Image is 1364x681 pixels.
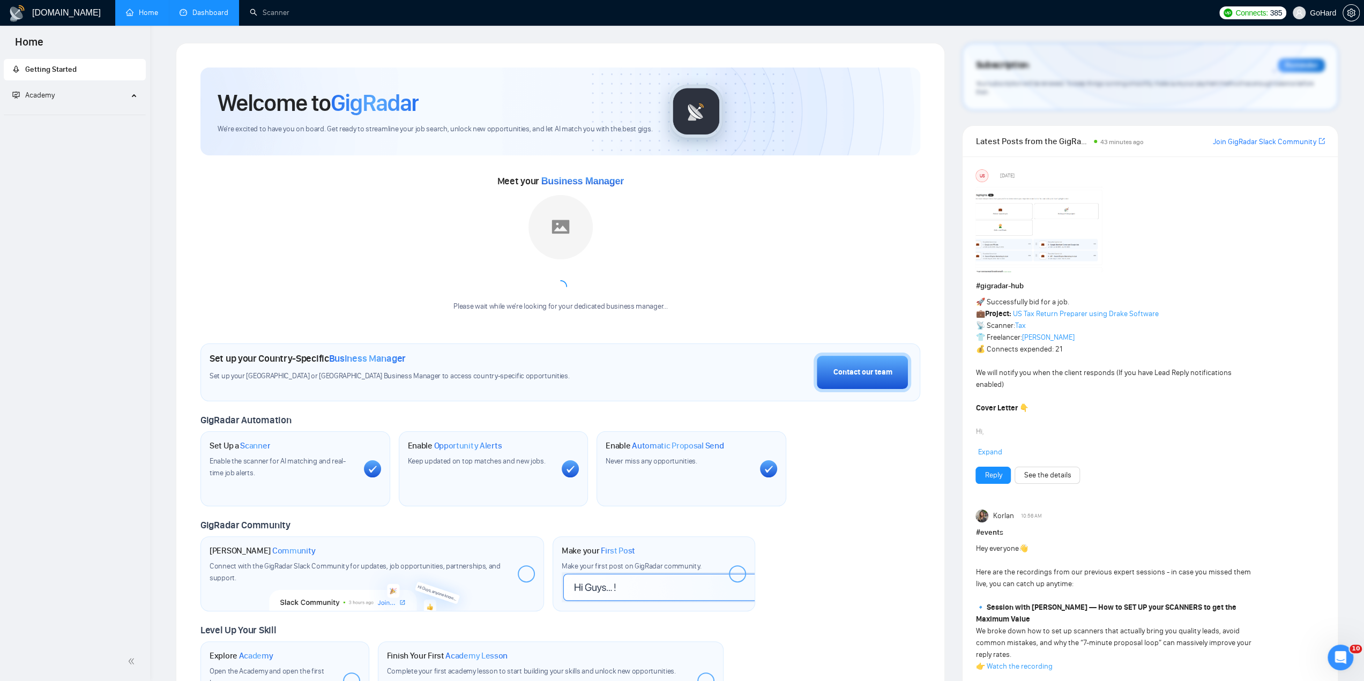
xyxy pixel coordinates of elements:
span: export [1318,137,1325,145]
span: Meet your [497,175,624,187]
span: Your subscription will be renewed. To keep things running smoothly, make sure your payment method... [975,79,1313,96]
img: upwork-logo.png [1224,9,1232,17]
a: [PERSON_NAME] [1022,333,1074,342]
h1: Enable [408,440,502,451]
span: Scanner [240,440,270,451]
img: F09354QB7SM-image.png [975,186,1104,272]
strong: Session with [PERSON_NAME] — How to SET UP your SCANNERS to get the Maximum Value [975,603,1236,624]
span: Keep updated on top matches and new jobs. [408,457,546,466]
button: Contact our team [814,353,911,392]
span: Latest Posts from the GigRadar Community [975,134,1090,148]
iframe: Intercom live chat [1328,645,1353,670]
span: 🔹 [975,603,985,612]
span: Home [6,34,52,57]
span: 385 [1270,7,1282,19]
li: Academy Homepage [4,110,146,117]
span: Connects: [1235,7,1268,19]
a: searchScanner [250,8,289,17]
span: GigRadar Automation [200,414,291,426]
span: We're excited to have you on board. Get ready to streamline your job search, unlock new opportuni... [218,124,652,134]
span: Academy Lesson [445,650,508,661]
span: Opportunity Alerts [434,440,502,451]
span: GigRadar [331,88,419,117]
span: user [1295,9,1303,17]
span: Business Manager [541,176,624,186]
h1: Set up your Country-Specific [210,353,406,364]
div: US [976,170,988,182]
div: Reminder [1278,58,1325,72]
img: slackcommunity-bg.png [270,562,475,611]
span: Academy [25,91,55,100]
li: Getting Started [4,59,146,80]
span: 10:56 AM [1021,511,1042,521]
h1: Finish Your First [387,650,508,661]
h1: Explore [210,650,273,661]
a: Tax [1015,321,1025,330]
span: Connect with the GigRadar Slack Community for updates, job opportunities, partnerships, and support. [210,562,501,582]
span: fund-projection-screen [12,91,20,99]
img: logo [9,5,26,22]
button: setting [1343,4,1360,21]
a: US Tax Return Preparer using Drake Software [1012,309,1158,318]
div: Contact our team [833,366,892,378]
span: Enable the scanner for AI matching and real-time job alerts. [210,457,346,477]
span: Set up your [GEOGRAPHIC_DATA] or [GEOGRAPHIC_DATA] Business Manager to access country-specific op... [210,371,631,381]
a: setting [1343,9,1360,17]
h1: # events [975,527,1325,538]
span: Academy [12,91,55,100]
span: double-left [128,656,138,667]
span: Community [272,545,316,556]
h1: Welcome to [218,88,419,117]
span: Complete your first academy lesson to start building your skills and unlock new opportunities. [387,667,676,676]
a: Watch the recording [986,662,1052,671]
span: Korlan [993,510,1014,522]
span: Never miss any opportunities. [606,457,697,466]
span: Subscription [975,56,1028,74]
span: 👉 [975,662,985,671]
span: Academy [239,650,273,661]
span: loading [551,278,569,295]
h1: Make your [562,545,635,556]
a: Reply [985,469,1002,481]
a: homeHome [126,8,158,17]
img: Korlan [975,510,988,522]
span: rocket [12,65,20,73]
a: See the details [1024,469,1071,481]
span: Make your first post on GigRadar community. [562,562,701,571]
span: Level Up Your Skill [200,624,276,636]
span: 43 minutes ago [1100,138,1144,146]
span: GigRadar Community [200,519,290,531]
a: export [1318,136,1325,146]
span: Automatic Proposal Send [632,440,724,451]
img: placeholder.png [528,195,593,259]
span: 👋 [1018,544,1027,553]
a: dashboardDashboard [180,8,228,17]
span: First Post [601,545,635,556]
img: gigradar-logo.png [669,85,723,138]
button: See the details [1015,467,1080,484]
a: Join GigRadar Slack Community [1213,136,1316,148]
strong: Project: [985,309,1011,318]
h1: [PERSON_NAME] [210,545,316,556]
span: setting [1343,9,1359,17]
span: Expand [978,447,1002,457]
button: Reply [975,467,1011,484]
span: Business Manager [329,353,406,364]
h1: Set Up a [210,440,270,451]
span: Getting Started [25,65,77,74]
h1: Enable [606,440,724,451]
span: 10 [1350,645,1362,653]
span: [DATE] [1000,171,1015,181]
strong: Cover Letter 👇 [975,403,1028,413]
h1: # gigradar-hub [975,280,1325,292]
div: Please wait while we're looking for your dedicated business manager... [447,302,674,312]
